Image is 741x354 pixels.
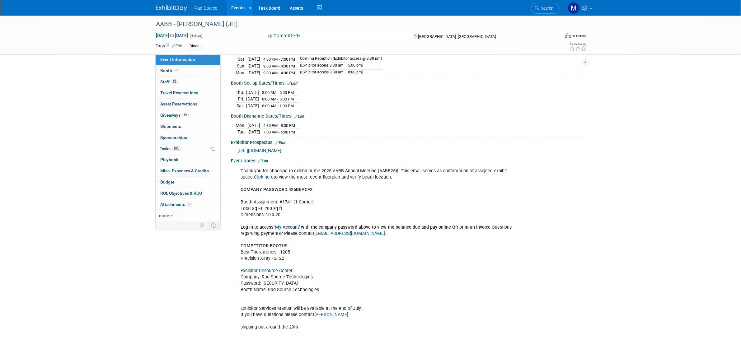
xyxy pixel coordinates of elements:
[258,159,269,163] a: Edit
[236,129,248,135] td: Tue.
[156,177,220,188] a: Budget
[231,78,585,86] div: Booth Set-up Dates/Times:
[241,187,289,192] b: COMPANY PASSWORD:
[161,202,192,207] span: Attachments
[262,104,294,108] span: 8:00 AM - 1:00 PM
[208,221,220,229] td: Toggle Event Tabs
[246,89,259,96] td: [DATE]
[254,175,274,180] a: Click here
[236,96,246,103] td: Fri.
[531,3,560,14] a: Search
[161,57,195,62] span: Event Information
[248,129,260,135] td: [DATE]
[236,122,248,129] td: Mon.
[288,81,298,86] a: Edit
[187,202,192,207] span: 5
[156,121,220,132] a: Shipments
[172,146,181,151] span: 18%
[248,56,260,63] td: [DATE]
[156,188,220,199] a: ROI, Objectives & ROO
[236,63,248,70] td: Sun.
[159,213,169,218] span: more
[156,165,220,176] a: Misc. Expenses & Credits
[248,69,260,76] td: [DATE]
[241,225,492,230] b: Log in to access ' ' with the company password above to view the balance due and pay online OR pr...
[264,57,295,62] span: 4:30 PM - 7:00 PM
[156,110,220,121] a: Giveaways19
[568,2,579,14] img: Melissa Conboy
[160,146,181,151] span: Tasks
[161,179,175,184] span: Budget
[190,34,203,38] span: (4 days)
[175,69,178,72] i: Booth reservation complete
[156,5,187,12] img: ExhibitDay
[154,19,550,30] div: AABB - [PERSON_NAME] (JH)
[565,33,571,38] img: Format-Inperson.png
[182,113,189,117] span: 19
[246,102,259,109] td: [DATE]
[231,111,585,119] div: Booth Dismantle Dates/Times:
[161,68,180,73] span: Booth
[570,43,586,46] div: Event Rating
[297,69,382,76] td: (Exhibitor access 8:30 am – 8:00 pm)
[156,87,220,98] a: Travel Reservations
[289,187,313,192] b: 426BBACF2
[172,44,182,48] a: Edit
[236,89,246,96] td: Thu.
[264,123,295,128] span: 4:30 PM - 8:00 PM
[231,138,585,146] div: Exhibitor Prospectus:
[161,79,178,84] span: Staff
[236,69,248,76] td: Mon.
[156,132,220,143] a: Sponsorships
[294,114,305,119] a: Edit
[246,96,259,103] td: [DATE]
[237,165,517,333] div: Thank you for choosing to exhibit at the 2025 AABB Annual Meeting (AABB25)! This email serves as ...
[236,102,246,109] td: Sat.
[156,210,220,221] a: more
[171,79,178,84] span: 12
[275,141,286,145] a: Edit
[248,63,260,70] td: [DATE]
[297,63,382,70] td: (Exhibitor access 8:30 am – 5:00 pm)
[161,101,198,106] span: Asset Reservations
[238,148,282,153] a: [URL][DOMAIN_NAME]
[315,231,385,236] a: [EMAIL_ADDRESS][DOMAIN_NAME]
[241,268,293,273] a: Exhibitor Resource Center
[188,43,202,49] div: Blood
[523,32,587,42] div: Event Format
[275,225,299,230] a: My Account
[156,99,220,109] a: Asset Reservations
[236,56,248,63] td: Sat.
[156,77,220,87] a: Staff12
[161,135,187,140] span: Sponsorships
[264,130,295,134] span: 7:00 AM - 5:00 PM
[266,33,303,39] button: Committed
[248,122,260,129] td: [DATE]
[197,221,208,229] td: Personalize Event Tab Strip
[241,243,269,249] b: COMPETITOR
[231,156,585,164] div: Event Notes:
[572,34,587,38] div: In-Person
[195,6,218,11] span: Rad Source
[156,43,182,50] td: Tags
[161,168,209,173] span: Misc. Expenses & Credits
[161,113,189,118] span: Giveaways
[156,33,189,38] span: [DATE] [DATE]
[264,64,295,68] span: 9:30 AM - 4:30 PM
[315,312,349,317] a: [PERSON_NAME]
[264,71,295,75] span: 9:30 AM - 4:30 PM
[161,157,179,162] span: Playbook
[156,154,220,165] a: Playbook
[156,143,220,154] a: Tasks18%
[161,90,199,95] span: Travel Reservations
[161,124,181,129] span: Shipments
[156,65,220,76] a: Booth
[262,97,294,101] span: 8:00 AM - 5:00 PM
[539,6,554,11] span: Search
[156,54,220,65] a: Event Information
[156,199,220,210] a: Attachments5
[418,34,496,39] span: [GEOGRAPHIC_DATA], [GEOGRAPHIC_DATA]
[262,90,294,95] span: 8:00 AM - 5:00 PM
[270,243,288,249] b: BOOTHS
